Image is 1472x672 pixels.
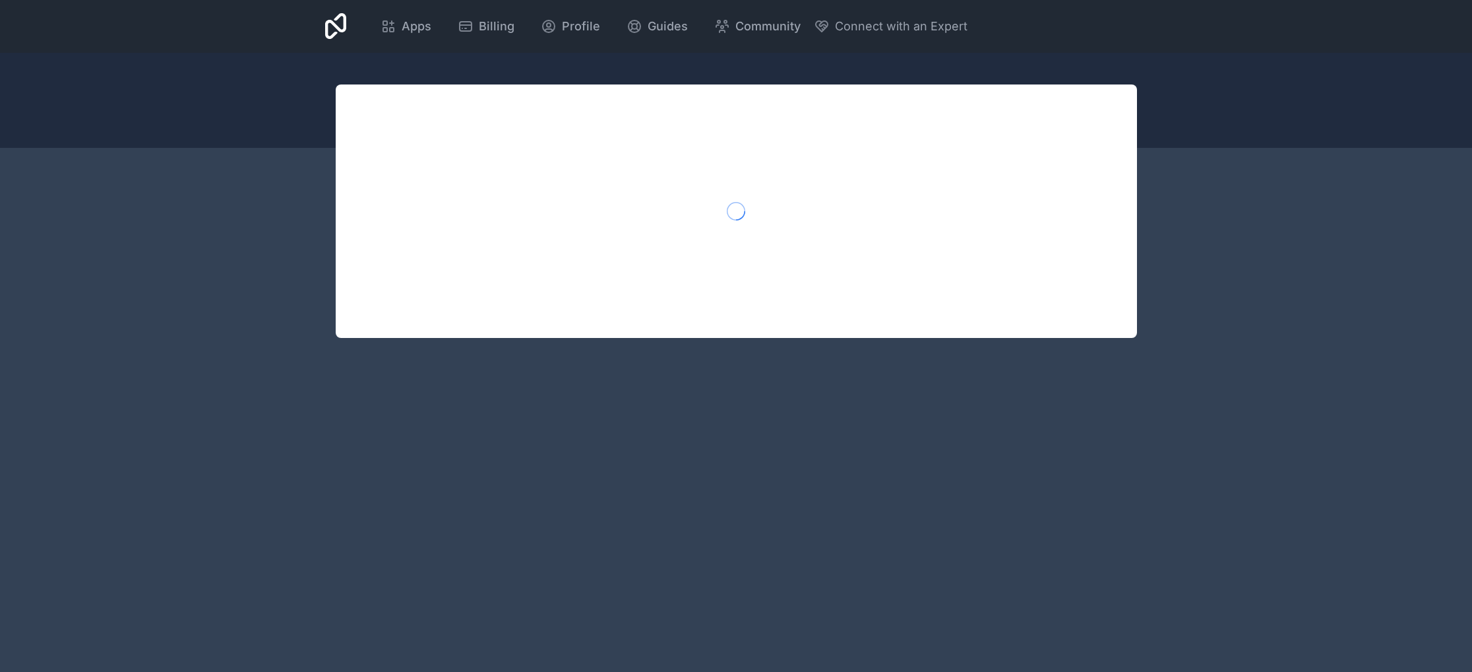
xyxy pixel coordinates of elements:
span: Guides [648,17,688,36]
button: Connect with an Expert [814,17,967,36]
span: Connect with an Expert [835,17,967,36]
span: Community [735,17,801,36]
a: Guides [616,12,698,41]
a: Profile [530,12,611,41]
a: Community [704,12,811,41]
span: Profile [562,17,600,36]
a: Billing [447,12,525,41]
a: Apps [370,12,442,41]
span: Billing [479,17,514,36]
span: Apps [402,17,431,36]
